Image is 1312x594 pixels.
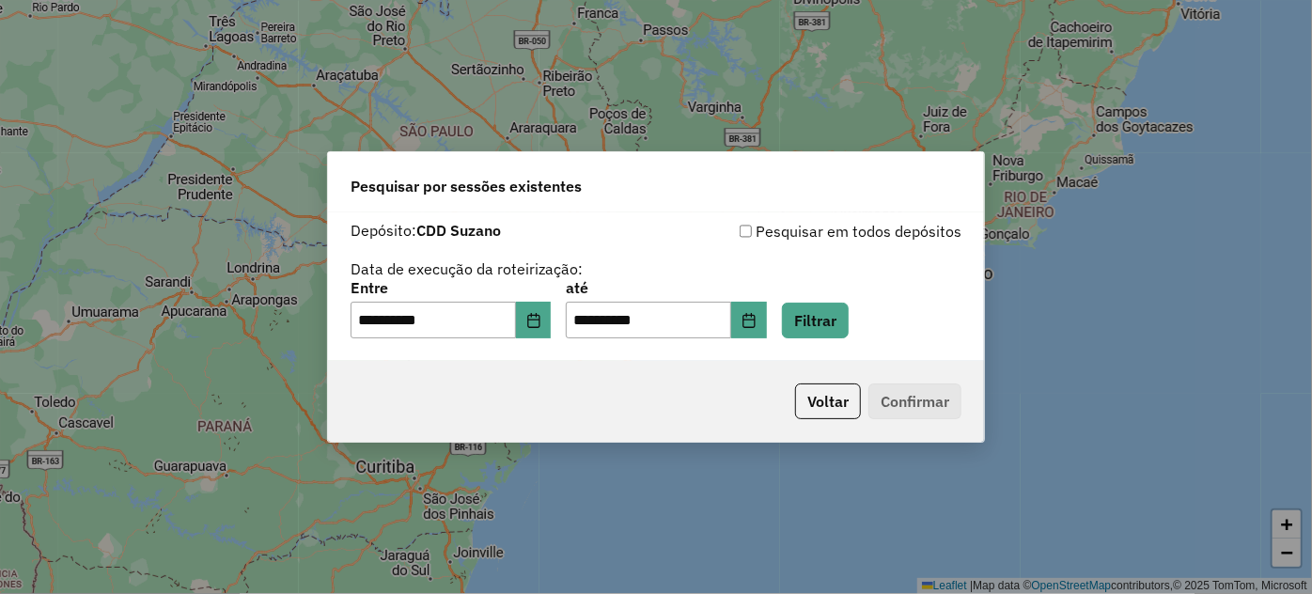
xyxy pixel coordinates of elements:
button: Choose Date [516,302,552,339]
label: Data de execução da roteirização: [351,258,583,280]
button: Choose Date [731,302,767,339]
span: Pesquisar por sessões existentes [351,175,582,197]
button: Voltar [795,383,861,419]
label: Depósito: [351,219,501,242]
label: até [566,276,766,299]
strong: CDD Suzano [416,221,501,240]
label: Entre [351,276,551,299]
div: Pesquisar em todos depósitos [656,220,961,242]
button: Filtrar [782,303,849,338]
